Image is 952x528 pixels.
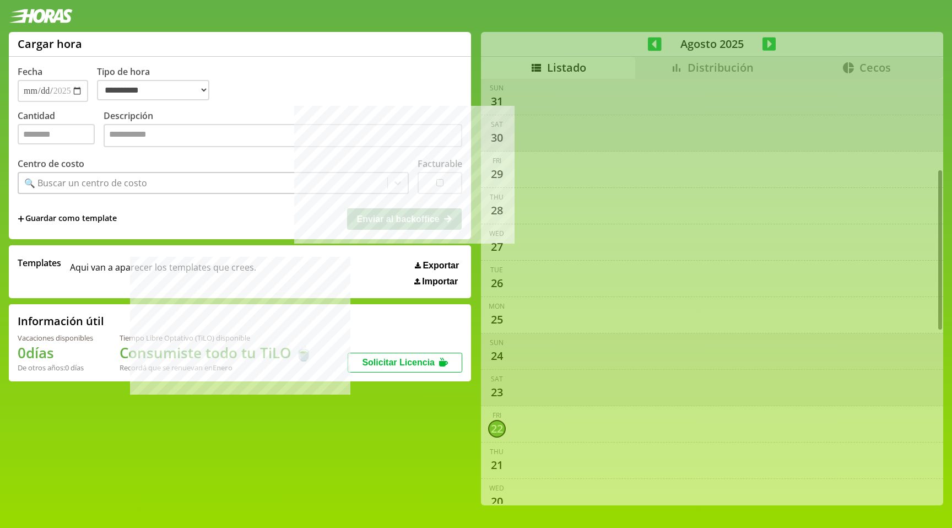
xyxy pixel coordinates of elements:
[418,158,462,170] label: Facturable
[18,66,42,78] label: Fecha
[120,343,312,363] h1: Consumiste todo tu TiLO 🍵
[422,277,458,287] span: Importar
[18,158,84,170] label: Centro de costo
[104,110,462,150] label: Descripción
[18,110,104,150] label: Cantidad
[18,314,104,328] h2: Información útil
[18,343,93,363] h1: 0 días
[423,261,459,271] span: Exportar
[18,213,24,225] span: +
[18,363,93,373] div: De otros años: 0 días
[412,260,462,271] button: Exportar
[120,363,312,373] div: Recordá que se renuevan en
[97,80,209,100] select: Tipo de hora
[213,363,232,373] b: Enero
[18,333,93,343] div: Vacaciones disponibles
[18,257,61,269] span: Templates
[9,9,73,23] img: logotipo
[24,177,147,189] div: 🔍 Buscar un centro de costo
[120,333,312,343] div: Tiempo Libre Optativo (TiLO) disponible
[348,353,462,373] button: Solicitar Licencia
[70,257,256,287] span: Aqui van a aparecer los templates que crees.
[18,124,95,144] input: Cantidad
[362,358,435,367] span: Solicitar Licencia
[18,213,117,225] span: +Guardar como template
[97,66,218,102] label: Tipo de hora
[18,36,82,51] h1: Cargar hora
[104,124,462,147] textarea: Descripción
